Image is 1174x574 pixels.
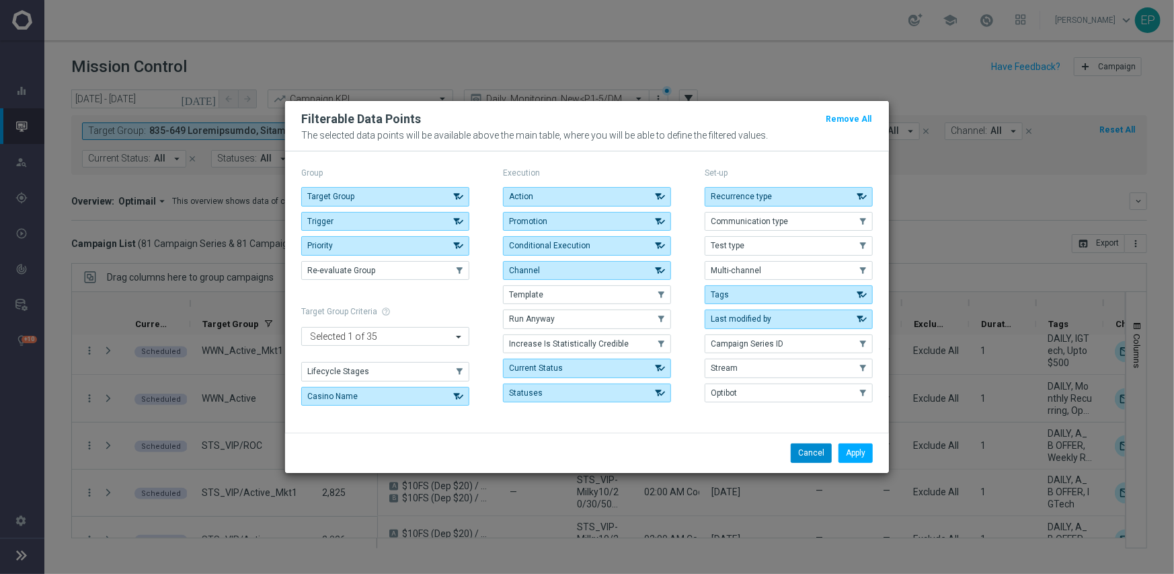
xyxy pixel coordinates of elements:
button: Channel [503,261,671,280]
button: Campaign Series ID [705,334,873,353]
span: Casino Name [307,392,358,401]
span: Communication type [711,217,788,226]
span: Campaign Series ID [711,339,783,349]
button: Last modified by [705,310,873,328]
p: Group [301,168,469,178]
button: Trigger [301,212,469,231]
button: Lifecycle Stages [301,362,469,381]
button: Action [503,187,671,206]
span: Priority [307,241,333,250]
button: Conditional Execution [503,236,671,255]
button: Promotion [503,212,671,231]
button: Run Anyway [503,310,671,328]
button: Remove All [824,112,873,127]
button: Communication type [705,212,873,231]
ng-select: Casino Name [301,327,469,346]
p: Execution [503,168,671,178]
span: Stream [711,363,738,373]
span: Tags [711,290,729,299]
button: Stream [705,359,873,378]
span: Conditional Execution [509,241,590,250]
span: Recurrence type [711,192,772,201]
button: Optibot [705,384,873,402]
button: Multi-channel [705,261,873,280]
span: Target Group [307,192,354,201]
button: Template [503,285,671,304]
button: Statuses [503,384,671,402]
span: Re-evaluate Group [307,266,375,275]
button: Increase Is Statistically Credible [503,334,671,353]
p: Set-up [705,168,873,178]
span: Optibot [711,388,737,398]
button: Apply [838,443,873,462]
span: Test type [711,241,744,250]
span: Increase Is Statistically Credible [509,339,629,349]
span: Promotion [509,217,547,226]
h2: Filterable Data Points [301,111,421,127]
button: Recurrence type [705,187,873,206]
span: Trigger [307,217,334,226]
h1: Target Group Criteria [301,307,469,316]
button: Priority [301,236,469,255]
button: Cancel [791,443,832,462]
p: The selected data points will be available above the main table, where you will be able to define... [301,130,873,141]
span: Statuses [509,388,543,398]
button: Current Status [503,359,671,378]
span: Run Anyway [509,314,555,324]
button: Re-evaluate Group [301,261,469,280]
span: help_outline [381,307,391,316]
span: Last modified by [711,314,771,324]
button: Casino Name [301,387,469,406]
span: Template [509,290,543,299]
span: Action [509,192,533,201]
span: Lifecycle Stages [307,367,369,376]
button: Target Group [301,187,469,206]
span: Multi-channel [711,266,761,275]
span: Channel [509,266,540,275]
button: Tags [705,285,873,304]
span: Current Status [509,363,563,373]
span: Selected 1 of 35 [307,330,381,343]
button: Test type [705,236,873,255]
